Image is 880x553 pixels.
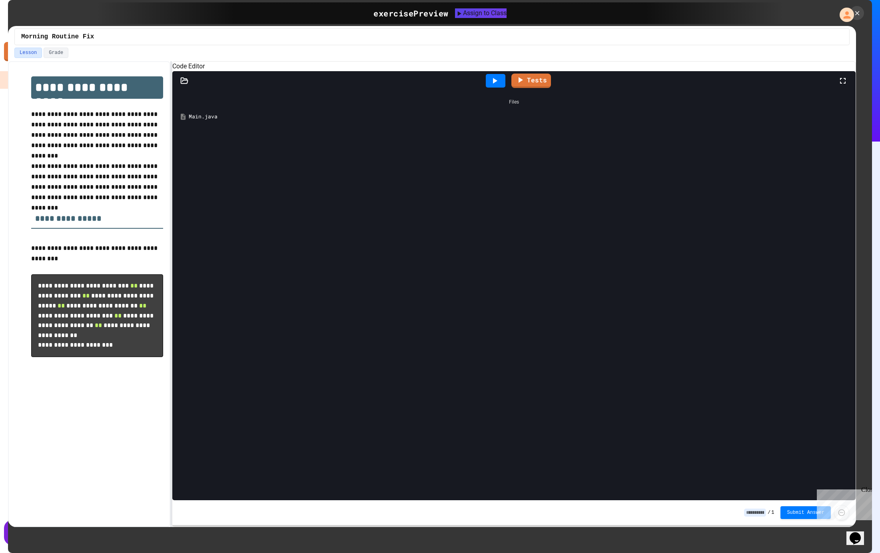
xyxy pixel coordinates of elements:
iframe: chat widget [814,486,872,520]
h6: Code Editor [172,62,856,71]
button: Submit Answer [780,506,831,519]
a: Tests [511,74,551,88]
iframe: chat widget [846,521,872,545]
div: Main.java [189,113,851,121]
button: Grade [44,48,68,58]
button: Lesson [14,48,42,58]
div: My Account [831,6,856,24]
span: Submit Answer [787,509,824,516]
span: 1 [771,509,774,516]
div: Files [176,94,852,110]
div: Chat with us now!Close [3,3,55,51]
div: exercise Preview [373,7,449,19]
button: Assign to Class [455,8,507,18]
span: Morning Routine Fix [21,32,94,42]
span: / [768,509,770,516]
